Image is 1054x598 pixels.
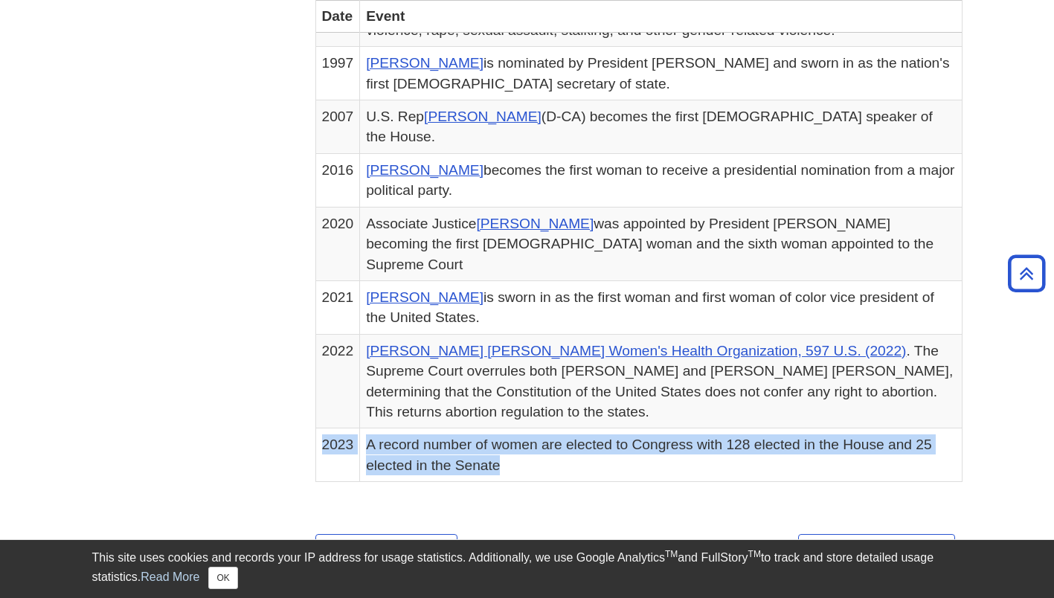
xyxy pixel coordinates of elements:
[315,100,360,153] td: 2007
[315,47,360,100] td: 1997
[366,55,483,71] a: [PERSON_NAME]
[360,280,962,334] td: is sworn in as the first woman and first woman of color vice president of the United States.
[315,280,360,334] td: 2021
[360,100,962,153] td: U.S. Rep (D-CA) becomes the first [DEMOGRAPHIC_DATA] speaker of the House.
[315,207,360,280] td: 2020
[366,343,906,359] a: [PERSON_NAME] [PERSON_NAME] Women's Health Organization, 597 U.S. (2022)
[798,534,954,568] a: Next:Digital Exhibits >>
[360,334,962,428] td: . The Supreme Court overrules both [PERSON_NAME] and [PERSON_NAME] [PERSON_NAME], determining tha...
[366,162,483,178] a: [PERSON_NAME]
[748,549,761,559] sup: TM
[360,47,962,100] td: is nominated by President [PERSON_NAME] and sworn in as the nation's first [DEMOGRAPHIC_DATA] sec...
[1003,263,1050,283] a: Back to Top
[366,289,483,305] a: [PERSON_NAME]
[315,428,360,482] td: 2023
[208,567,237,589] button: Close
[360,153,962,207] td: becomes the first woman to receive a presidential nomination from a major political party.
[476,216,594,231] a: [PERSON_NAME]
[315,334,360,428] td: 2022
[92,549,963,589] div: This site uses cookies and records your IP address for usage statistics. Additionally, we use Goo...
[315,534,457,568] a: <<Previous:Themes
[360,428,962,482] td: A record number of women are elected to Congress with 128 elected in the House and 25 elected in ...
[141,570,199,583] a: Read More
[424,109,542,124] a: [PERSON_NAME]
[665,549,678,559] sup: TM
[360,207,962,280] td: Associate Justice was appointed by President [PERSON_NAME] becoming the first [DEMOGRAPHIC_DATA] ...
[315,153,360,207] td: 2016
